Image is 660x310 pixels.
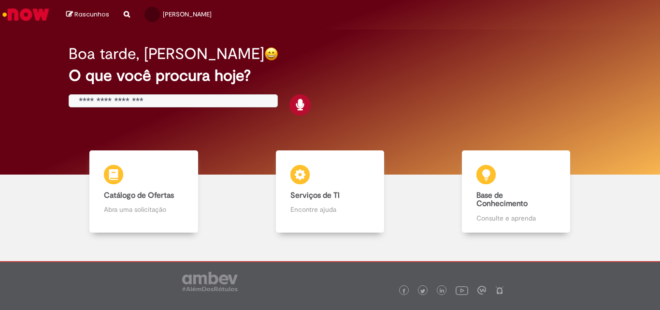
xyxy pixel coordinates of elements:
b: Serviços de TI [290,191,340,200]
img: logo_footer_ambev_rotulo_gray.png [182,272,238,291]
h2: Boa tarde, [PERSON_NAME] [69,45,264,62]
b: Catálogo de Ofertas [104,191,174,200]
img: ServiceNow [1,5,51,24]
p: Consulte e aprenda [476,213,556,223]
a: Base de Conhecimento Consulte e aprenda [423,150,609,233]
img: logo_footer_workplace.png [477,286,486,295]
img: happy-face.png [264,47,278,61]
a: Rascunhos [66,10,109,19]
img: logo_footer_facebook.png [402,289,406,294]
img: logo_footer_linkedin.png [440,288,445,294]
img: logo_footer_youtube.png [456,284,468,296]
p: Abra uma solicitação [104,205,183,214]
a: Catálogo de Ofertas Abra uma solicitação [51,150,237,233]
img: logo_footer_naosei.png [495,286,504,295]
a: Serviços de TI Encontre ajuda [237,150,423,233]
p: Encontre ajuda [290,205,370,214]
h2: O que você procura hoje? [69,67,591,84]
span: Rascunhos [74,10,109,19]
img: logo_footer_twitter.png [420,289,425,294]
span: [PERSON_NAME] [163,10,212,18]
b: Base de Conhecimento [476,191,528,209]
